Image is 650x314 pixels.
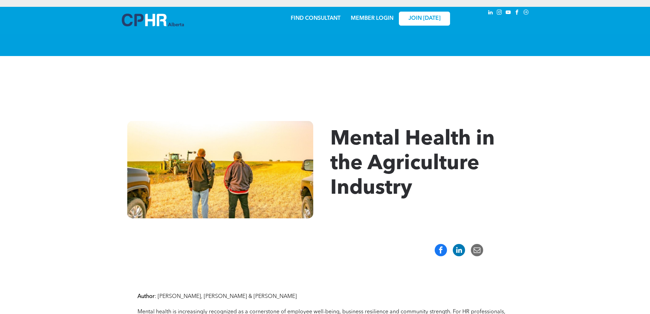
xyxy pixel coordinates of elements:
[291,16,341,21] a: FIND CONSULTANT
[399,12,450,26] a: JOIN [DATE]
[505,9,512,18] a: youtube
[496,9,503,18] a: instagram
[155,294,297,299] span: : [PERSON_NAME], [PERSON_NAME] & [PERSON_NAME]
[138,294,155,299] strong: Author
[351,16,393,21] a: MEMBER LOGIN
[330,129,495,199] span: Mental Health in the Agriculture Industry
[122,14,184,26] img: A blue and white logo for cp alberta
[522,9,530,18] a: Social network
[487,9,494,18] a: linkedin
[408,15,440,22] span: JOIN [DATE]
[514,9,521,18] a: facebook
